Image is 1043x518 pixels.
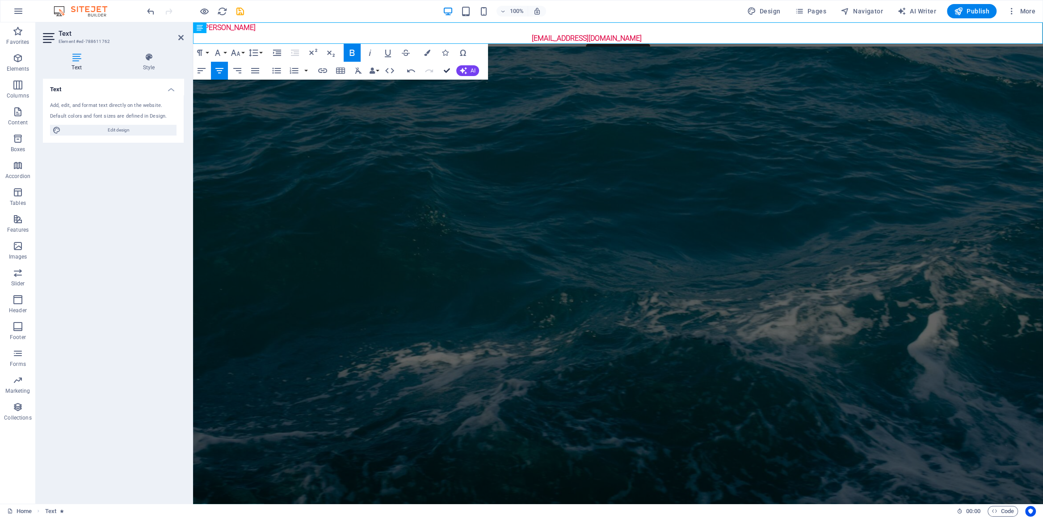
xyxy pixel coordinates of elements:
[362,44,379,62] button: Italic (Ctrl+I)
[10,334,26,341] p: Footer
[456,65,479,76] button: AI
[4,414,31,421] p: Collections
[339,12,449,20] a: [EMAIL_ADDRESS][DOMAIN_NAME]
[51,6,118,17] img: Editor Logo
[217,6,227,17] button: reload
[350,62,367,80] button: Clear Formatting
[381,62,398,80] button: HTML
[972,508,974,514] span: :
[379,44,396,62] button: Underline (Ctrl+U)
[988,506,1018,517] button: Code
[235,6,245,17] i: Save (Ctrl+S)
[193,62,210,80] button: Align Left
[5,173,30,180] p: Accordion
[50,102,177,110] div: Add, edit, and format text directly on the website.
[454,44,471,62] button: Special Characters
[747,7,781,16] span: Design
[59,38,166,46] h3: Element #ed-788611762
[344,44,361,62] button: Bold (Ctrl+B)
[471,68,475,73] span: AI
[50,113,177,120] div: Default colors and font sizes are defined in Design.
[9,307,27,314] p: Header
[894,4,940,18] button: AI Writer
[837,4,887,18] button: Navigator
[304,44,321,62] button: Superscript
[247,44,264,62] button: Line Height
[744,4,784,18] button: Design
[114,53,184,72] h4: Style
[438,62,455,80] button: Confirm (Ctrl+⏎)
[286,62,303,80] button: Ordered List
[397,44,414,62] button: Strikethrough
[1007,7,1035,16] span: More
[1004,4,1039,18] button: More
[795,7,826,16] span: Pages
[957,506,980,517] h6: Session time
[1025,506,1036,517] button: Usercentrics
[50,125,177,136] button: Edit design
[269,44,286,62] button: Increase Indent
[10,361,26,368] p: Forms
[8,119,28,126] p: Content
[10,200,26,207] p: Tables
[744,4,784,18] div: Design (Ctrl+Alt+Y)
[43,79,184,95] h4: Text
[841,7,883,16] span: Navigator
[43,53,114,72] h4: Text
[229,44,246,62] button: Font Size
[63,125,174,136] span: Edit design
[322,44,339,62] button: Subscript
[217,6,227,17] i: Reload page
[496,6,528,17] button: 100%
[193,44,210,62] button: Paragraph Format
[59,30,184,38] h2: Text
[211,44,228,62] button: Font Family
[947,4,997,18] button: Publish
[303,62,310,80] button: Ordered List
[437,44,454,62] button: Icons
[60,509,64,514] i: Element contains an animation
[247,62,264,80] button: Align Justify
[6,38,29,46] p: Favorites
[268,62,285,80] button: Unordered List
[7,92,29,99] p: Columns
[199,6,210,17] button: Click here to leave preview mode and continue editing
[286,44,303,62] button: Decrease Indent
[145,6,156,17] button: undo
[897,7,936,16] span: AI Writer
[45,506,56,517] span: Click to select. Double-click to edit
[9,253,27,260] p: Images
[7,506,32,517] a: Click to cancel selection. Double-click to open Pages
[791,4,829,18] button: Pages
[229,62,246,80] button: Align Right
[403,62,420,80] button: Undo (Ctrl+Z)
[510,6,524,17] h6: 100%
[11,146,25,153] p: Boxes
[146,6,156,17] i: Undo: Change text (Ctrl+Z)
[533,7,541,15] i: On resize automatically adjust zoom level to fit chosen device.
[5,387,30,395] p: Marketing
[966,506,980,517] span: 00 00
[992,506,1014,517] span: Code
[7,65,29,72] p: Elements
[11,280,25,287] p: Slider
[421,62,437,80] button: Redo (Ctrl+Shift+Z)
[332,62,349,80] button: Insert Table
[235,6,245,17] button: save
[368,62,380,80] button: Data Bindings
[954,7,989,16] span: Publish
[211,62,228,80] button: Align Center
[314,62,331,80] button: Insert Link
[7,226,29,234] p: Features
[45,506,64,517] nav: breadcrumb
[419,44,436,62] button: Colors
